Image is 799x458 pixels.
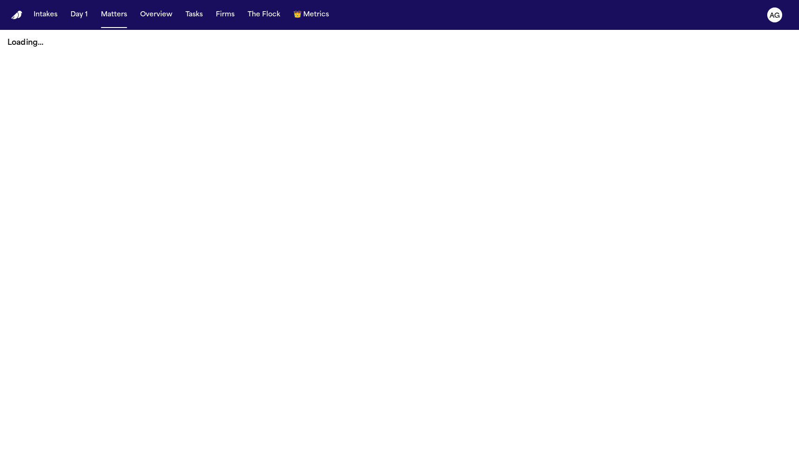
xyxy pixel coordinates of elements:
button: Firms [212,7,238,23]
button: Overview [136,7,176,23]
button: Matters [97,7,131,23]
button: crownMetrics [290,7,333,23]
button: Tasks [182,7,207,23]
p: Loading... [7,37,792,49]
button: Intakes [30,7,61,23]
img: Finch Logo [11,11,22,20]
button: The Flock [244,7,284,23]
a: Home [11,11,22,20]
button: Day 1 [67,7,92,23]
